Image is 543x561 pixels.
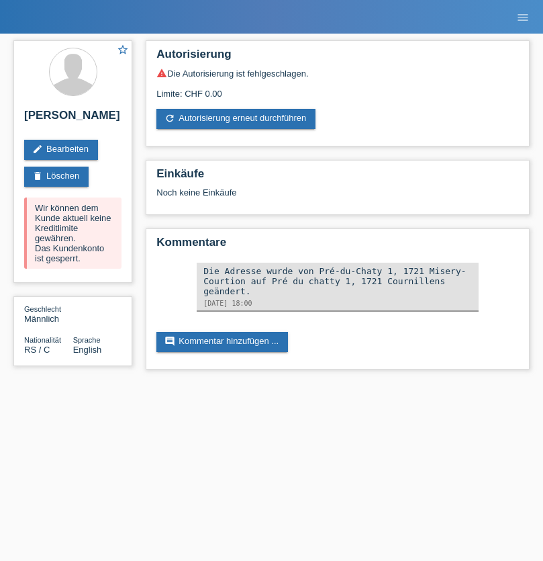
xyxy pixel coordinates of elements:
i: delete [32,171,43,181]
div: [DATE] 18:00 [203,300,472,307]
div: Noch keine Einkäufe [156,187,519,208]
a: editBearbeiten [24,140,98,160]
a: commentKommentar hinzufügen ... [156,332,288,352]
i: comment [164,336,175,347]
i: menu [516,11,530,24]
h2: Kommentare [156,236,519,256]
i: edit [32,144,43,155]
a: star_border [117,44,129,58]
h2: [PERSON_NAME] [24,109,121,129]
div: Die Autorisierung ist fehlgeschlagen. [156,68,519,79]
i: star_border [117,44,129,56]
a: refreshAutorisierung erneut durchführen [156,109,315,129]
a: deleteLöschen [24,167,89,187]
h2: Einkäufe [156,167,519,187]
span: English [73,345,102,355]
span: Serbien / C / 12.07.1998 [24,345,50,355]
a: menu [509,13,536,21]
h2: Autorisierung [156,48,519,68]
div: Wir können dem Kunde aktuell keine Kreditlimite gewähren. Das Kundenkonto ist gesperrt. [24,198,121,269]
span: Sprache [73,336,101,344]
div: Die Adresse wurde von Pré-du-Chaty 1, 1721 Misery-Courtion auf Pré du chatty 1, 1721 Cournillens ... [203,266,472,296]
div: Männlich [24,304,73,324]
span: Nationalität [24,336,61,344]
i: refresh [164,113,175,124]
i: warning [156,68,167,79]
span: Geschlecht [24,305,61,313]
div: Limite: CHF 0.00 [156,79,519,99]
